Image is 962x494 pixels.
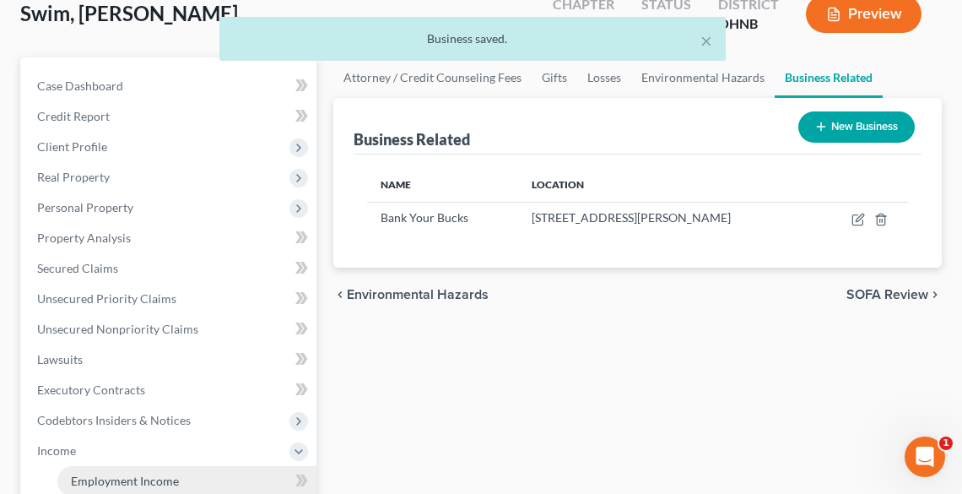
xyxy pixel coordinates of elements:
[700,30,712,51] button: ×
[354,129,470,149] div: Business Related
[233,30,712,47] div: Business saved.
[37,443,76,458] span: Income
[532,210,731,225] span: [STREET_ADDRESS][PERSON_NAME]
[553,14,614,34] div: Chapter
[775,57,883,98] a: Business Related
[381,178,411,191] span: Name
[24,284,316,314] a: Unsecured Priority Claims
[37,383,145,397] span: Executory Contracts
[24,253,316,284] a: Secured Claims
[37,291,176,306] span: Unsecured Priority Claims
[846,288,928,301] span: SOFA Review
[928,288,942,301] i: chevron_right
[37,139,107,154] span: Client Profile
[24,345,316,375] a: Lawsuits
[905,437,945,477] iframe: Intercom live chat
[37,261,118,275] span: Secured Claims
[939,437,953,450] span: 1
[532,57,577,98] a: Gifts
[641,14,691,34] div: Lead
[37,413,191,427] span: Codebtors Insiders & Notices
[603,15,610,31] span: 7
[37,352,83,366] span: Lawsuits
[347,288,489,301] span: Environmental Hazards
[37,170,110,184] span: Real Property
[37,200,133,214] span: Personal Property
[381,210,468,225] span: Bank Your Bucks
[333,288,347,301] i: chevron_left
[532,178,584,191] span: Location
[37,79,123,93] span: Case Dashboard
[37,109,110,123] span: Credit Report
[333,288,489,301] button: chevron_left Environmental Hazards
[798,111,915,143] button: New Business
[846,288,942,301] button: SOFA Review chevron_right
[333,57,532,98] a: Attorney / Credit Counseling Fees
[24,101,316,132] a: Credit Report
[24,314,316,345] a: Unsecured Nonpriority Claims
[24,223,316,253] a: Property Analysis
[631,57,775,98] a: Environmental Hazards
[37,231,131,245] span: Property Analysis
[37,322,198,336] span: Unsecured Nonpriority Claims
[24,375,316,405] a: Executory Contracts
[24,71,316,101] a: Case Dashboard
[577,57,631,98] a: Losses
[20,1,238,25] span: Swim, [PERSON_NAME]
[718,14,779,34] div: OHNB
[71,474,179,488] span: Employment Income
